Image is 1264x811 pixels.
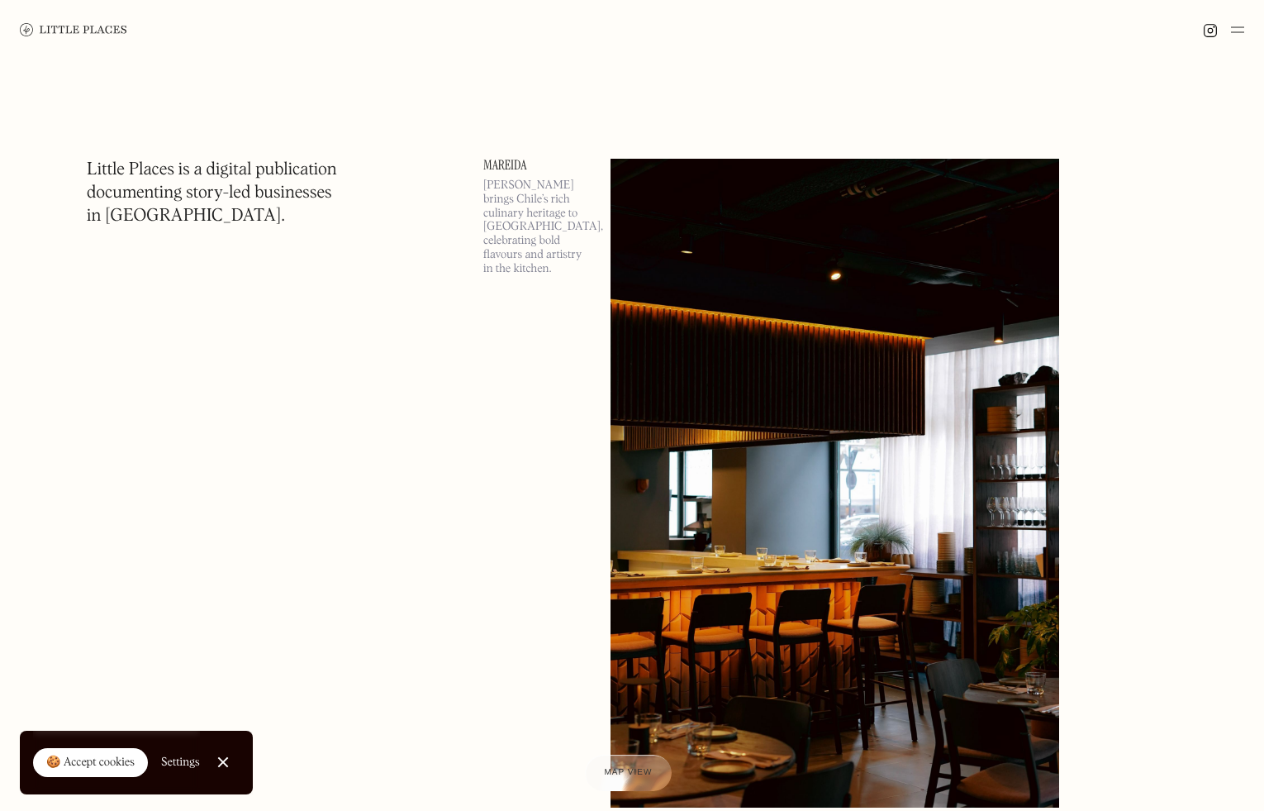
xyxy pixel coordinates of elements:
[585,755,672,791] a: Map view
[483,159,591,172] a: Mareida
[222,762,223,763] div: Close Cookie Popup
[33,748,148,778] a: 🍪 Accept cookies
[611,159,1059,808] img: Mareida
[605,768,653,777] span: Map view
[161,744,200,781] a: Settings
[483,179,591,276] p: [PERSON_NAME] brings Chile’s rich culinary heritage to [GEOGRAPHIC_DATA], celebrating bold flavou...
[46,755,135,771] div: 🍪 Accept cookies
[161,756,200,768] div: Settings
[207,746,240,779] a: Close Cookie Popup
[87,159,337,228] h1: Little Places is a digital publication documenting story-led businesses in [GEOGRAPHIC_DATA].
